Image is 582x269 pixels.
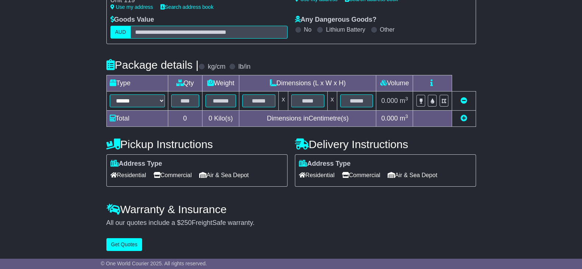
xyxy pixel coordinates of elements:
[388,169,437,181] span: Air & Sea Depot
[208,63,225,71] label: kg/cm
[168,75,202,91] td: Qty
[405,96,408,101] sup: 3
[110,26,131,39] label: AUD
[381,115,398,122] span: 0.000
[202,110,239,126] td: Kilo(s)
[199,169,249,181] span: Air & Sea Depot
[110,4,153,10] a: Use my address
[208,115,212,122] span: 0
[238,63,250,71] label: lb/in
[461,115,467,122] a: Add new item
[168,110,202,126] td: 0
[106,59,199,71] h4: Package details |
[110,160,162,168] label: Address Type
[342,169,380,181] span: Commercial
[110,169,146,181] span: Residential
[295,16,377,24] label: Any Dangerous Goods?
[106,238,142,251] button: Get Quotes
[299,160,351,168] label: Address Type
[400,97,408,104] span: m
[461,97,467,104] a: Remove this item
[106,138,288,150] h4: Pickup Instructions
[327,91,337,110] td: x
[110,16,154,24] label: Goods Value
[400,115,408,122] span: m
[239,110,376,126] td: Dimensions in Centimetre(s)
[304,26,311,33] label: No
[154,169,192,181] span: Commercial
[181,219,192,226] span: 250
[239,75,376,91] td: Dimensions (L x W x H)
[106,219,476,227] div: All our quotes include a $ FreightSafe warranty.
[161,4,214,10] a: Search address book
[380,26,395,33] label: Other
[101,261,207,266] span: © One World Courier 2025. All rights reserved.
[279,91,288,110] td: x
[106,75,168,91] td: Type
[405,114,408,119] sup: 3
[106,203,476,215] h4: Warranty & Insurance
[381,97,398,104] span: 0.000
[326,26,365,33] label: Lithium Battery
[376,75,413,91] td: Volume
[295,138,476,150] h4: Delivery Instructions
[299,169,335,181] span: Residential
[202,75,239,91] td: Weight
[106,110,168,126] td: Total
